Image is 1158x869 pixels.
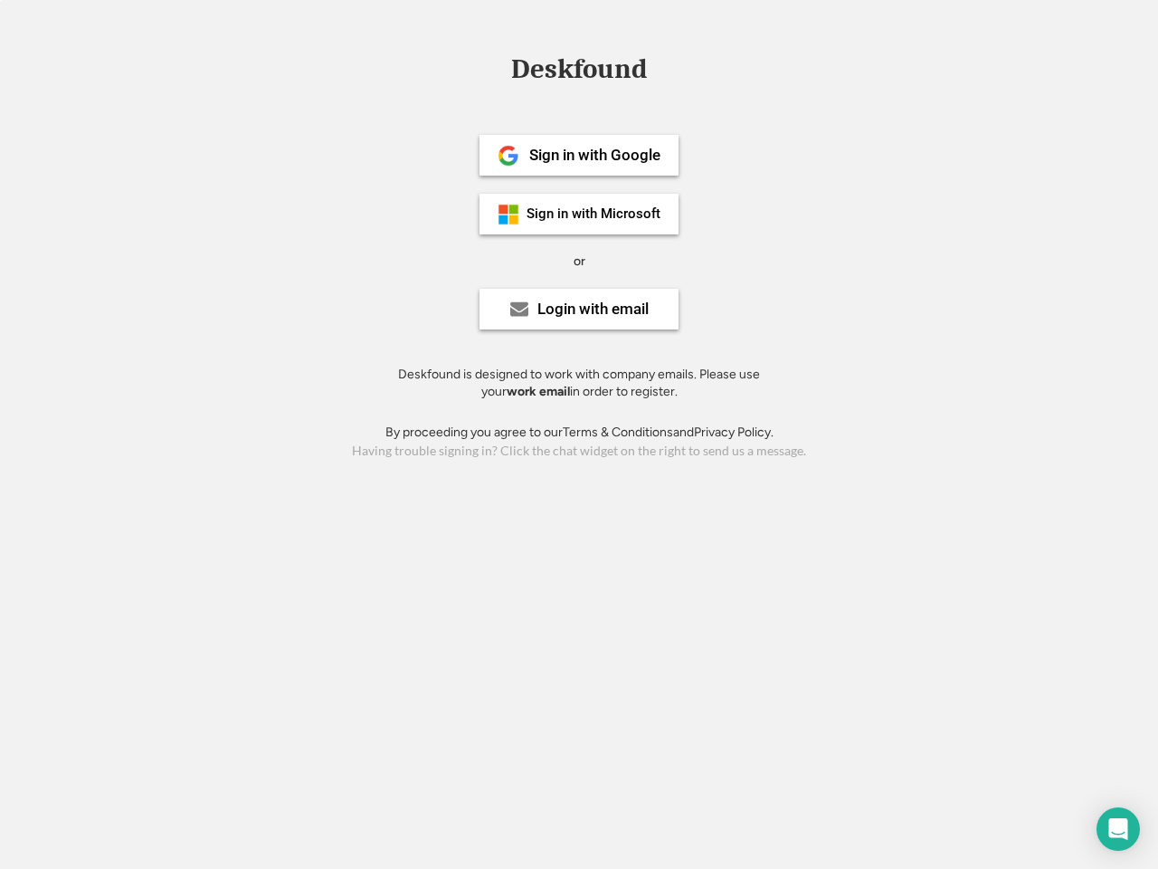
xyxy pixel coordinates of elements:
a: Privacy Policy. [694,425,774,440]
div: Open Intercom Messenger [1096,807,1140,851]
div: Login with email [537,301,649,317]
div: Deskfound [502,55,656,83]
div: Sign in with Google [529,148,660,163]
a: Terms & Conditions [563,425,673,440]
img: ms-symbollockup_mssymbol_19.png [498,204,519,225]
strong: work email [507,384,570,399]
div: Deskfound is designed to work with company emails. Please use your in order to register. [375,366,783,401]
img: 1024px-Google__G__Logo.svg.png [498,145,519,167]
div: By proceeding you agree to our and [385,424,774,442]
div: or [574,253,585,271]
div: Sign in with Microsoft [527,207,660,221]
